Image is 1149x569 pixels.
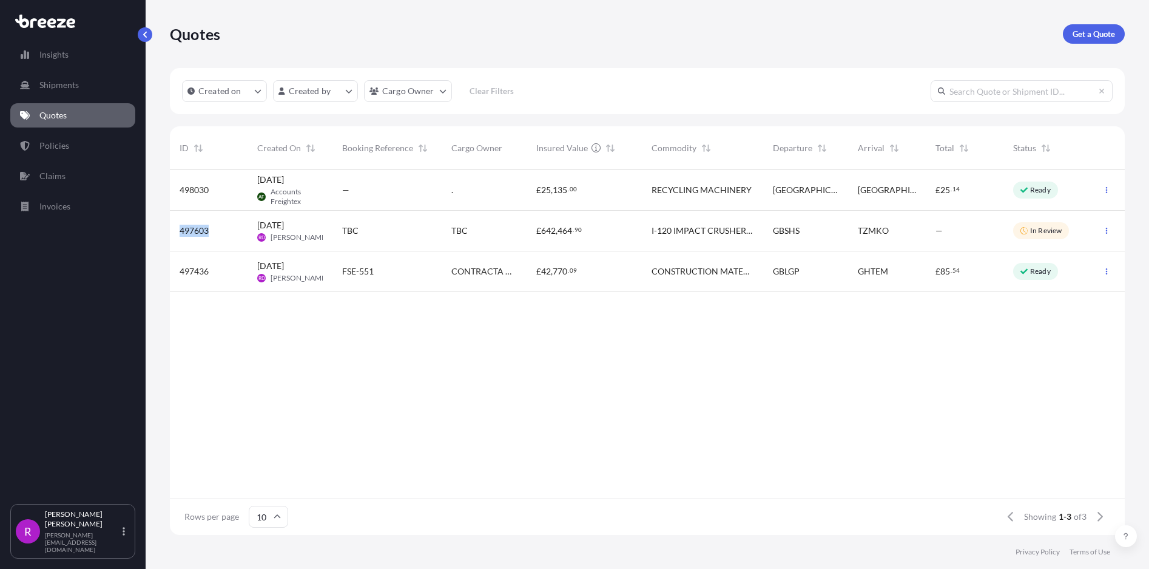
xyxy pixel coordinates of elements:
span: , [551,267,553,276]
span: 25 [541,186,551,194]
button: Sort [303,141,318,155]
p: Shipments [39,79,79,91]
a: Privacy Policy [1016,547,1060,557]
span: Insured Value [536,142,588,154]
span: 25 [940,186,950,194]
button: Sort [1039,141,1053,155]
span: 497436 [180,265,209,278]
span: , [551,186,553,194]
p: Quotes [39,109,67,121]
span: 85 [940,267,950,276]
p: Clear Filters [470,85,514,97]
p: Created by [289,85,331,97]
span: . [568,268,569,273]
span: — [935,225,943,237]
a: Terms of Use [1070,547,1110,557]
span: Arrival [858,142,884,154]
a: Get a Quote [1063,24,1125,44]
span: TBC [451,225,468,237]
span: 90 [574,228,582,232]
span: , [556,227,558,235]
input: Search Quote or Shipment ID... [931,80,1113,102]
span: Status [1013,142,1036,154]
span: RD [258,272,265,284]
span: Booking Reference [342,142,413,154]
p: Ready [1030,267,1051,276]
span: 642 [541,227,556,235]
span: [PERSON_NAME] [271,233,328,242]
span: . [451,184,453,196]
span: TBC [342,225,359,237]
button: Sort [699,141,713,155]
button: Sort [887,141,901,155]
button: cargoOwner Filter options [364,80,452,102]
p: Get a Quote [1073,28,1115,40]
span: . [573,228,574,232]
span: CONSTRUCTION MATERIAL [652,265,753,278]
span: GBLGP [773,265,800,278]
a: Quotes [10,103,135,128]
span: 464 [558,227,572,235]
span: R [24,525,32,537]
span: of 3 [1074,511,1087,523]
a: Shipments [10,73,135,97]
span: 09 [570,268,577,273]
button: Sort [603,141,618,155]
span: RD [258,231,265,244]
span: 54 [952,268,960,273]
span: Accounts Freightex [271,187,323,206]
p: Policies [39,140,69,152]
span: Departure [773,142,812,154]
button: Sort [957,141,971,155]
a: Claims [10,164,135,188]
button: createdBy Filter options [273,80,358,102]
a: Insights [10,43,135,67]
button: Sort [815,141,829,155]
span: Cargo Owner [451,142,502,154]
p: Cargo Owner [382,85,434,97]
span: [GEOGRAPHIC_DATA] [773,184,838,196]
span: 770 [553,267,567,276]
span: [DATE] [257,260,284,272]
span: [DATE] [257,219,284,231]
span: Showing [1024,511,1056,523]
span: GHTEM [858,265,888,278]
span: — [342,184,349,196]
span: £ [536,267,541,276]
span: 00 [570,187,577,191]
span: CONTRACTA CONSTRUCTION UK LTD [451,265,517,278]
span: Rows per page [184,511,239,523]
span: FSE-551 [342,265,374,278]
span: . [568,187,569,191]
p: [PERSON_NAME] [PERSON_NAME] [45,509,120,529]
p: [PERSON_NAME][EMAIL_ADDRESS][DOMAIN_NAME] [45,531,120,553]
span: ID [180,142,189,154]
span: 1-3 [1059,511,1071,523]
p: Ready [1030,185,1051,195]
span: £ [536,227,541,235]
span: [DATE] [257,174,284,186]
p: Quotes [170,24,220,44]
span: [GEOGRAPHIC_DATA] [858,184,916,196]
span: 14 [952,187,960,191]
span: . [951,187,952,191]
span: £ [935,186,940,194]
span: TZMKO [858,225,889,237]
span: AF [258,191,265,203]
span: RECYCLING MACHINERY [652,184,752,196]
span: 135 [553,186,567,194]
span: GBSHS [773,225,800,237]
p: In Review [1030,226,1062,236]
span: £ [536,186,541,194]
a: Invoices [10,194,135,219]
button: Sort [191,141,206,155]
p: Invoices [39,200,70,213]
span: . [951,268,952,273]
span: [PERSON_NAME] [271,273,328,283]
span: 42 [541,267,551,276]
p: Insights [39,49,69,61]
span: Total [935,142,954,154]
a: Policies [10,134,135,158]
